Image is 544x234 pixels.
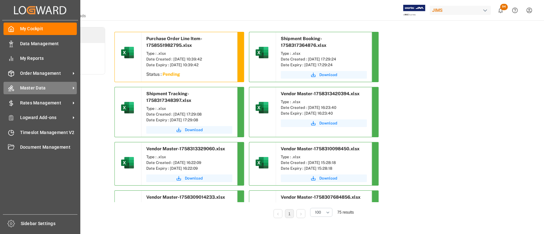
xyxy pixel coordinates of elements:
[21,220,78,227] span: Sidebar Settings
[20,25,77,32] span: My Cockpit
[285,209,294,218] li: 1
[310,208,332,217] button: open menu
[315,209,321,215] span: 100
[273,209,282,218] li: Previous Page
[403,5,425,16] img: Exertis%20JAM%20-%20Email%20Logo.jpg_1722504956.jpg
[288,212,291,216] a: 1
[319,120,337,126] span: Download
[337,210,354,215] span: 75 results
[146,195,225,200] span: Vendor Master-1758309014233.xlsx
[4,23,77,35] a: My Cockpit
[281,99,367,105] div: Type : .xlsx
[20,129,77,136] span: Timeslot Management V2
[281,36,326,48] span: Shipment Booking-1758317364876.xlsx
[146,106,232,111] div: Type : .xlsx
[146,146,225,151] span: Vendor Master-1758313329060.xlsx
[281,119,367,127] button: Download
[4,141,77,153] a: Document Management
[120,45,135,60] img: microsoft-excel-2019--v1.png
[163,72,180,77] sapn: Pending
[146,51,232,56] div: Type : .xlsx
[281,154,367,160] div: Type : .xlsx
[146,56,232,62] div: Date Created : [DATE] 10:39:42
[493,3,508,18] button: show 94 new notifications
[281,195,360,200] span: Vendor Master-1758307684856.xlsx
[20,85,70,91] span: Master Data
[281,71,367,79] button: Download
[185,127,203,133] span: Download
[146,62,232,68] div: Date Expiry : [DATE] 10:39:42
[500,4,508,10] span: 94
[146,91,191,103] span: Shipment Tracking-1758317348397.xlsx
[281,174,367,182] button: Download
[281,146,359,151] span: Vendor Master-1758310098450.xlsx
[141,69,237,81] div: Status :
[281,62,367,68] div: Date Expiry : [DATE] 17:29:24
[146,174,232,182] button: Download
[281,56,367,62] div: Date Created : [DATE] 17:29:24
[254,45,270,60] img: microsoft-excel-2019--v1.png
[319,72,337,78] span: Download
[146,111,232,117] div: Date Created : [DATE] 17:29:08
[281,91,359,96] span: Vendor Master-1758313420394.xlsx
[4,52,77,65] a: My Reports
[20,114,70,121] span: Logward Add-ons
[146,166,232,171] div: Date Expiry : [DATE] 16:22:09
[281,166,367,171] div: Date Expiry : [DATE] 15:28:18
[4,37,77,50] a: Data Management
[430,6,491,15] div: JIMS
[146,160,232,166] div: Date Created : [DATE] 16:22:09
[281,105,367,110] div: Date Created : [DATE] 16:23:40
[146,126,232,134] button: Download
[4,126,77,138] a: Timeslot Management V2
[120,100,135,115] img: microsoft-excel-2019--v1.png
[430,4,493,16] button: JIMS
[120,155,135,170] img: microsoft-excel-2019--v1.png
[146,154,232,160] div: Type : .xlsx
[20,70,70,77] span: Order Management
[146,117,232,123] div: Date Expiry : [DATE] 17:29:08
[185,175,203,181] span: Download
[146,36,202,48] span: Purchase Order Line Item-1758551982795.xlsx
[254,155,270,170] img: microsoft-excel-2019--v1.png
[20,55,77,62] span: My Reports
[319,175,337,181] span: Download
[254,100,270,115] img: microsoft-excel-2019--v1.png
[20,40,77,47] span: Data Management
[20,144,77,151] span: Document Management
[281,51,367,56] div: Type : .xlsx
[281,110,367,116] div: Date Expiry : [DATE] 16:23:40
[296,209,305,218] li: Next Page
[281,160,367,166] div: Date Created : [DATE] 15:28:18
[20,100,70,106] span: Rates Management
[508,3,522,18] button: Help Center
